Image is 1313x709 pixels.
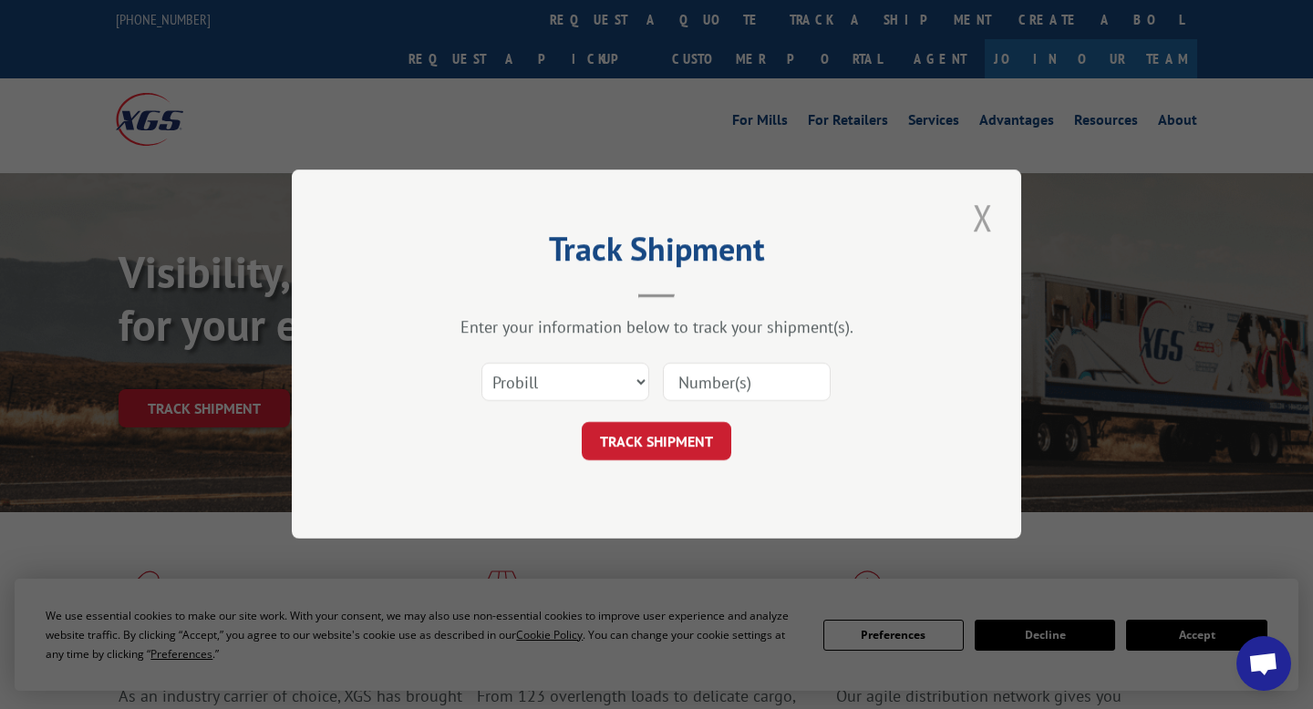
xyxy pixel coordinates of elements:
[1236,636,1291,691] a: Open chat
[967,192,998,242] button: Close modal
[383,317,930,338] div: Enter your information below to track your shipment(s).
[663,364,831,402] input: Number(s)
[582,423,731,461] button: TRACK SHIPMENT
[383,236,930,271] h2: Track Shipment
